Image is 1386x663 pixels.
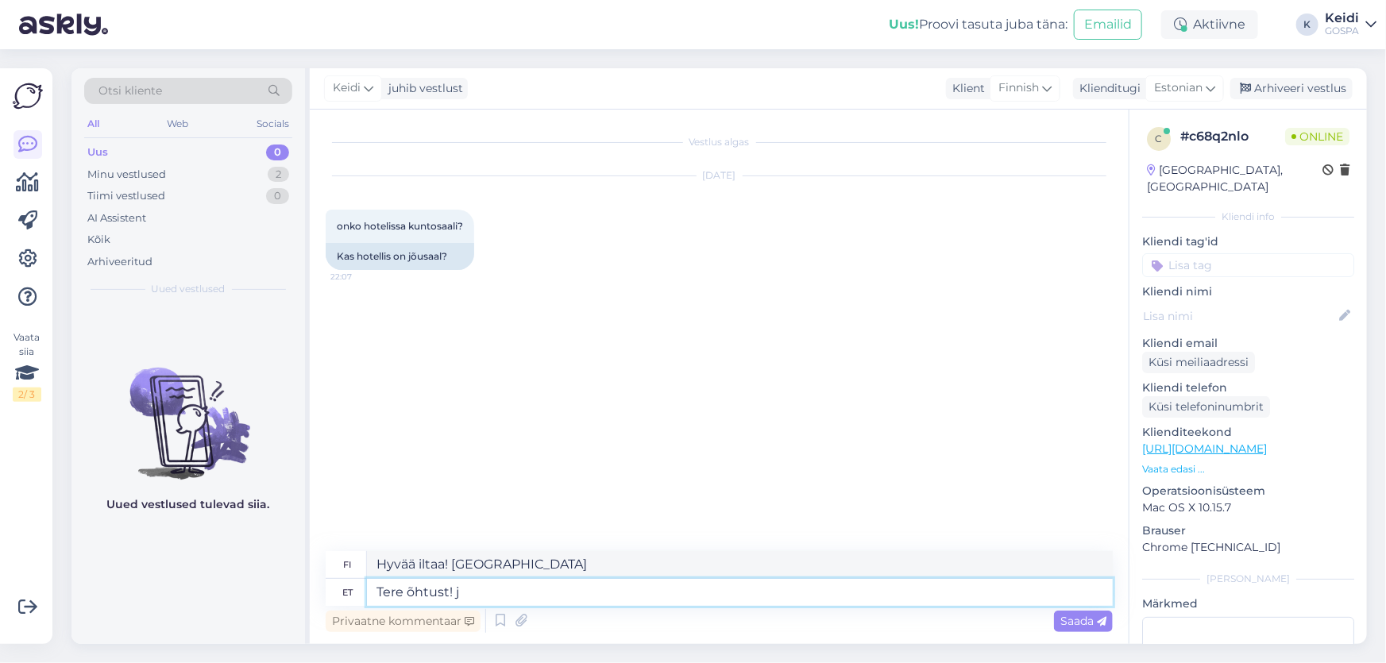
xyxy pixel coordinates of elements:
div: juhib vestlust [382,80,463,97]
div: Vaata siia [13,330,41,402]
div: Privaatne kommentaar [326,611,481,632]
div: Tiimi vestlused [87,188,165,204]
div: Web [164,114,192,134]
div: Vestlus algas [326,135,1113,149]
span: Uued vestlused [152,282,226,296]
div: Kõik [87,232,110,248]
div: # c68q2nlo [1180,127,1285,146]
div: Keidi [1325,12,1359,25]
div: Aktiivne [1161,10,1258,39]
p: Vaata edasi ... [1142,462,1354,476]
div: Minu vestlused [87,167,166,183]
input: Lisa tag [1142,253,1354,277]
div: K [1296,13,1318,36]
div: 0 [266,145,289,160]
p: Brauser [1142,522,1354,539]
div: All [84,114,102,134]
div: 0 [266,188,289,204]
p: Märkmed [1142,596,1354,612]
span: c [1156,133,1163,145]
div: et [342,579,353,606]
p: Kliendi telefon [1142,380,1354,396]
div: Klienditugi [1073,80,1141,97]
span: 22:07 [330,271,390,283]
span: Otsi kliente [98,83,162,99]
img: Askly Logo [13,81,43,111]
p: Kliendi nimi [1142,283,1354,300]
button: Emailid [1074,10,1142,40]
a: KeidiGOSPA [1325,12,1376,37]
div: fi [344,551,352,578]
input: Lisa nimi [1143,307,1336,325]
p: Kliendi email [1142,335,1354,352]
b: Uus! [889,17,919,32]
p: Klienditeekond [1142,424,1354,441]
div: Socials [253,114,292,134]
div: Küsi telefoninumbrit [1142,396,1270,418]
textarea: Tere õhtust! j [367,579,1113,606]
div: [PERSON_NAME] [1142,572,1354,586]
div: [DATE] [326,168,1113,183]
span: Finnish [998,79,1039,97]
div: Kliendi info [1142,210,1354,224]
p: Kliendi tag'id [1142,233,1354,250]
div: 2 / 3 [13,387,41,402]
div: [GEOGRAPHIC_DATA], [GEOGRAPHIC_DATA] [1147,162,1322,195]
div: Kas hotellis on jõusaal? [326,243,474,270]
p: Uued vestlused tulevad siia. [107,496,270,513]
span: Saada [1060,614,1106,628]
div: GOSPA [1325,25,1359,37]
div: Proovi tasuta juba täna: [889,15,1067,34]
div: Klient [946,80,985,97]
div: Uus [87,145,108,160]
a: [URL][DOMAIN_NAME] [1142,441,1267,456]
textarea: Hyvää iltaa! [GEOGRAPHIC_DATA] [367,551,1113,578]
span: onko hotelissa kuntosaali? [337,220,463,232]
div: Küsi meiliaadressi [1142,352,1255,373]
span: Estonian [1154,79,1203,97]
img: No chats [71,339,305,482]
div: 2 [268,167,289,183]
span: Online [1285,128,1349,145]
p: Chrome [TECHNICAL_ID] [1142,539,1354,556]
div: Arhiveeri vestlus [1230,78,1353,99]
div: AI Assistent [87,210,146,226]
p: Mac OS X 10.15.7 [1142,499,1354,516]
span: Keidi [333,79,361,97]
p: Operatsioonisüsteem [1142,483,1354,499]
div: Arhiveeritud [87,254,152,270]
